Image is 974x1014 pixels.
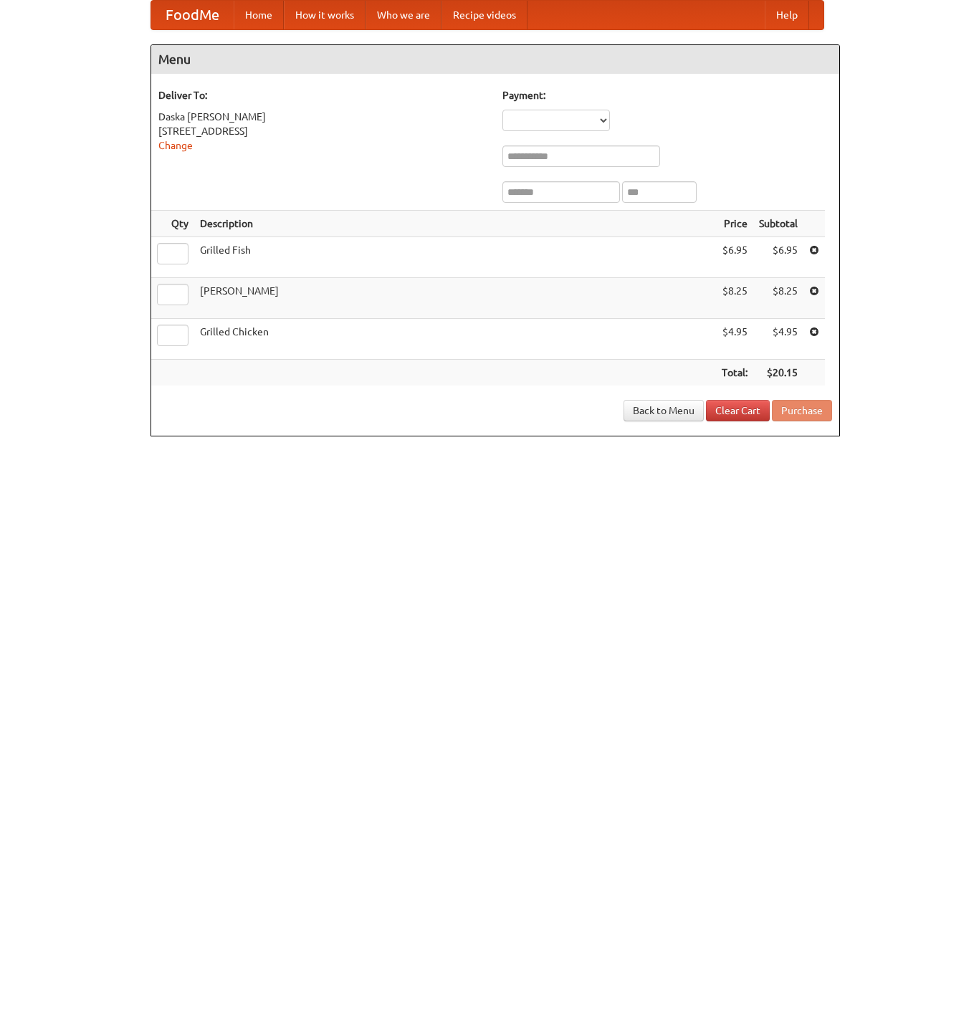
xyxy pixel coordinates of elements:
[502,88,832,102] h5: Payment:
[194,211,716,237] th: Description
[753,319,803,360] td: $4.95
[772,400,832,421] button: Purchase
[158,124,488,138] div: [STREET_ADDRESS]
[366,1,441,29] a: Who we are
[158,88,488,102] h5: Deliver To:
[716,211,753,237] th: Price
[706,400,770,421] a: Clear Cart
[716,237,753,278] td: $6.95
[441,1,527,29] a: Recipe videos
[194,237,716,278] td: Grilled Fish
[716,319,753,360] td: $4.95
[158,140,193,151] a: Change
[234,1,284,29] a: Home
[716,360,753,386] th: Total:
[753,237,803,278] td: $6.95
[151,45,839,74] h4: Menu
[151,211,194,237] th: Qty
[716,278,753,319] td: $8.25
[753,278,803,319] td: $8.25
[284,1,366,29] a: How it works
[194,319,716,360] td: Grilled Chicken
[765,1,809,29] a: Help
[151,1,234,29] a: FoodMe
[753,360,803,386] th: $20.15
[753,211,803,237] th: Subtotal
[158,110,488,124] div: Daska [PERSON_NAME]
[624,400,704,421] a: Back to Menu
[194,278,716,319] td: [PERSON_NAME]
